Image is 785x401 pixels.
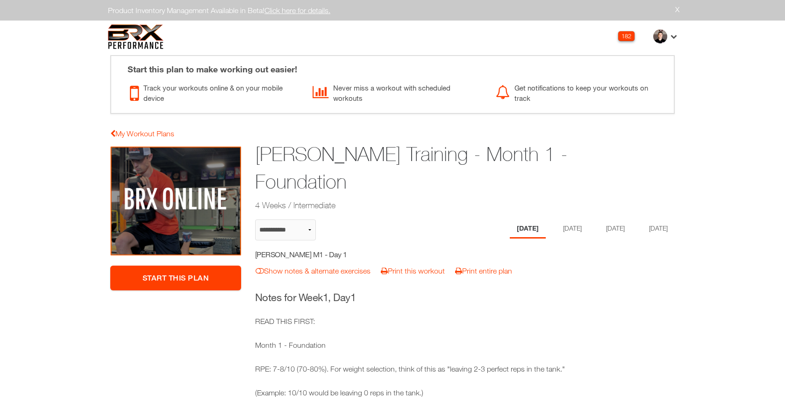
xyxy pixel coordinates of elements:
li: Day 2 [556,219,589,239]
p: RPE: 7-8/10 (70-80%). For weight selection, think of this as "leaving 2-3 perfect reps in the tank." [255,364,675,374]
li: Day 3 [599,219,632,239]
h1: [PERSON_NAME] Training - Month 1 - Foundation [255,141,603,196]
a: Click here for details. [264,6,330,14]
p: (Example: 10/10 would be leaving 0 reps in the tank.) [255,388,675,398]
div: Never miss a workout with scheduled workouts [313,80,481,104]
span: 1 [323,291,328,303]
span: 1 [350,291,356,303]
p: READ THIS FIRST: [255,317,675,326]
a: My Workout Plans [110,129,174,138]
a: Print entire plan [455,267,512,275]
h2: 4 Weeks / Intermediate [255,199,603,211]
img: Noah Laudando Training - Month 1 - Foundation [110,146,241,256]
p: Month 1 - Foundation [255,340,675,350]
div: Start this plan to make working out easier! [118,56,667,76]
a: Show notes & alternate exercises [256,267,371,275]
div: Product Inventory Management Available in Beta! [101,5,684,16]
li: Day 4 [642,219,675,239]
li: Day 1 [510,219,546,239]
img: 6f7da32581c89ca25d665dc3aae533e4f14fe3ef_original.svg [108,24,164,49]
h3: Notes for Week , Day [255,290,675,305]
h5: [PERSON_NAME] M1 - Day 1 [255,249,422,260]
div: 182 [618,31,635,41]
a: Print this workout [381,267,445,275]
div: Get notifications to keep your workouts on track [496,80,664,104]
img: thumb.jpg [653,29,667,43]
a: X [675,5,679,14]
div: Track your workouts online & on your mobile device [130,80,299,104]
a: Start This Plan [110,266,241,290]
